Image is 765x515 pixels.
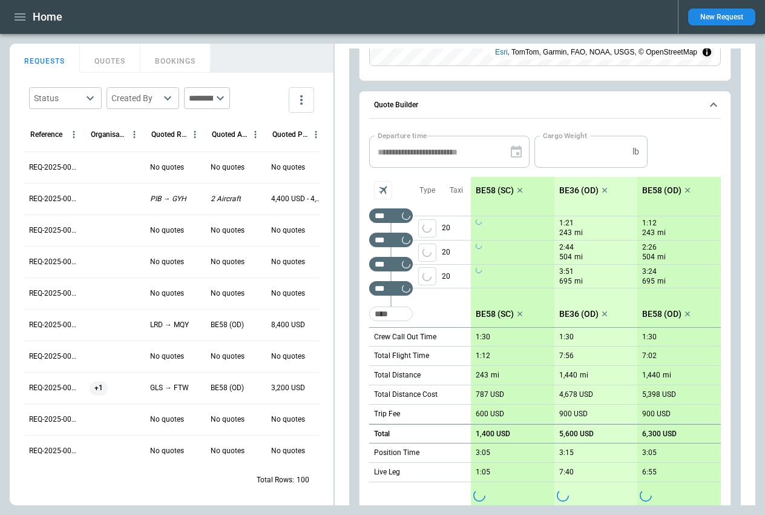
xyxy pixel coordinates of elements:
p: mi [657,252,666,262]
div: Created By [111,92,160,104]
p: 1:12 [476,351,490,360]
p: 4,400 USD - 4,500 USD [271,194,322,204]
p: mi [657,276,666,287]
p: No quotes [211,162,245,173]
p: 3:05 [642,448,657,457]
p: 8,400 USD [271,320,305,330]
p: No quotes [211,288,245,299]
span: Aircraft selection [374,181,392,199]
p: No quotes [211,225,245,236]
p: Crew Call Out Time [374,332,436,342]
p: 5,600 USD [559,430,594,439]
p: BE36 (OD) [559,309,599,319]
button: Quoted Aircraft column menu [248,127,263,142]
p: REQ-2025-000271 [29,383,80,393]
button: left aligned [418,267,436,285]
div: Too short [369,307,413,321]
p: No quotes [271,162,305,173]
p: 787 USD [476,390,504,399]
p: 1:30 [476,333,490,342]
p: BE58 (OD) [642,185,681,196]
p: 243 [476,371,488,380]
button: QUOTES [80,44,140,73]
div: Quote Builder [369,136,721,509]
p: BE58 (OD) [642,309,681,319]
div: Organisation [91,130,126,139]
p: 3:05 [476,448,490,457]
div: Too short [369,257,413,271]
p: 2 Aircraft [211,194,241,204]
p: 2:26 [642,243,657,252]
p: No quotes [150,225,184,236]
p: 20 [442,265,471,288]
p: 695 [642,276,655,287]
p: No quotes [150,257,184,267]
p: 504 [642,252,655,262]
p: BE58 (SC) [476,185,514,196]
button: Reference column menu [66,127,82,142]
p: No quotes [211,351,245,362]
p: 504 [559,252,572,262]
p: REQ-2025-000278 [29,162,80,173]
p: Taxi [450,185,463,196]
p: REQ-2025-000274 [29,288,80,299]
p: Position Time [374,448,419,458]
div: Quoted Route [151,130,187,139]
p: Total Flight Time [374,351,429,361]
p: No quotes [150,414,184,425]
p: Live Leg [374,467,400,477]
div: scrollable content [471,177,721,509]
p: 100 [297,475,309,485]
p: BE58 (OD) [211,320,244,330]
p: LRD → MQY [150,320,189,330]
p: BE58 (SC) [476,309,514,319]
p: Total Distance Cost [374,390,438,400]
h6: Quote Builder [374,101,418,109]
p: REQ-2025-000277 [29,194,80,204]
p: mi [663,370,671,380]
p: 7:56 [559,351,574,360]
p: PIB → GYH [150,194,186,204]
div: Not found [369,208,413,223]
p: No quotes [211,257,245,267]
button: left aligned [418,244,436,262]
p: No quotes [271,288,305,299]
p: BE58 (OD) [211,383,244,393]
p: 1:05 [476,468,490,477]
p: 243 [559,228,572,238]
h1: Home [33,10,62,24]
p: 20 [442,241,471,264]
div: Status [34,92,82,104]
p: 695 [559,276,572,287]
p: No quotes [271,446,305,456]
div: Quoted Aircraft [212,130,248,139]
h6: Total [374,430,390,438]
p: 3:15 [559,448,574,457]
button: REQUESTS [10,44,80,73]
p: 900 USD [642,410,671,419]
p: 5,398 USD [642,390,676,399]
p: 243 [642,228,655,238]
p: 600 USD [476,410,504,419]
summary: Toggle attribution [700,45,714,59]
p: No quotes [150,162,184,173]
p: No quotes [271,414,305,425]
p: REQ-2025-000273 [29,320,80,330]
p: 6,300 USD [642,430,677,439]
span: Type of sector [418,244,436,262]
p: No quotes [150,446,184,456]
p: 1:30 [559,333,574,342]
span: Type of sector [418,219,436,238]
div: Too short [369,233,413,247]
p: REQ-2025-000270 [29,414,80,425]
p: 20 [442,216,471,240]
button: left aligned [418,219,436,238]
button: Organisation column menu [126,127,142,142]
button: BOOKINGS [140,44,211,73]
p: Total Rows: [257,475,294,485]
button: more [289,87,314,113]
p: No quotes [211,414,245,425]
span: +1 [90,373,108,404]
p: 4,678 USD [559,390,593,399]
p: Total Distance [374,370,421,380]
